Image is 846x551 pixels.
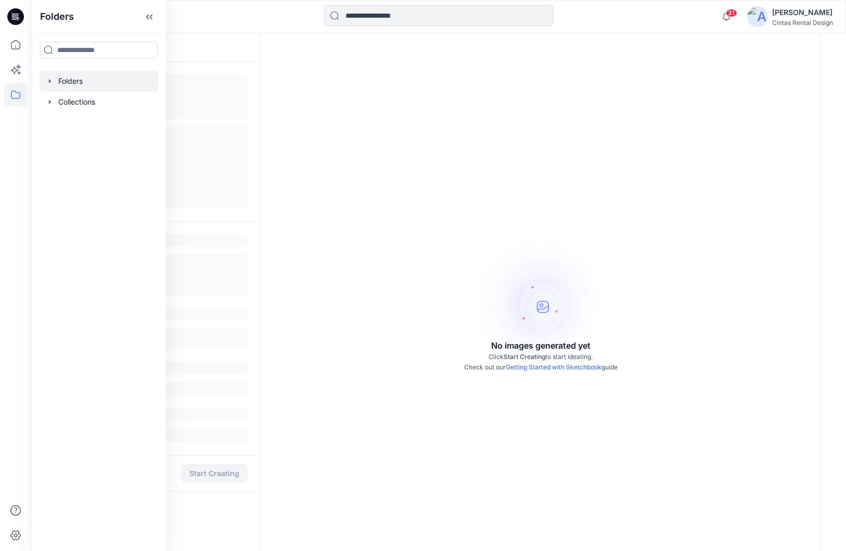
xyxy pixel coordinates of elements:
[464,352,618,373] p: Click to start ideating. Check out our guide
[504,353,545,361] span: Start Creating
[491,339,591,352] p: No images generated yet
[747,6,768,27] img: avatar
[506,363,601,371] a: Getting Started with Sketchbook
[726,9,737,17] span: 31
[772,6,833,19] div: [PERSON_NAME]
[772,19,833,27] div: Cintas Rental Design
